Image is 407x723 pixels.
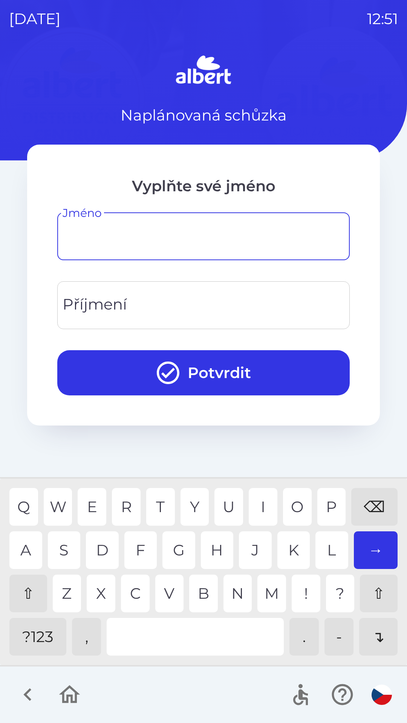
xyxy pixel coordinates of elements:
[57,175,350,197] p: Vyplňte své jméno
[27,53,380,89] img: Logo
[121,104,287,127] p: Naplánovaná schůzka
[63,205,102,221] label: Jméno
[372,685,392,705] img: cs flag
[367,8,398,30] p: 12:51
[57,350,350,395] button: Potvrdit
[9,8,61,30] p: [DATE]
